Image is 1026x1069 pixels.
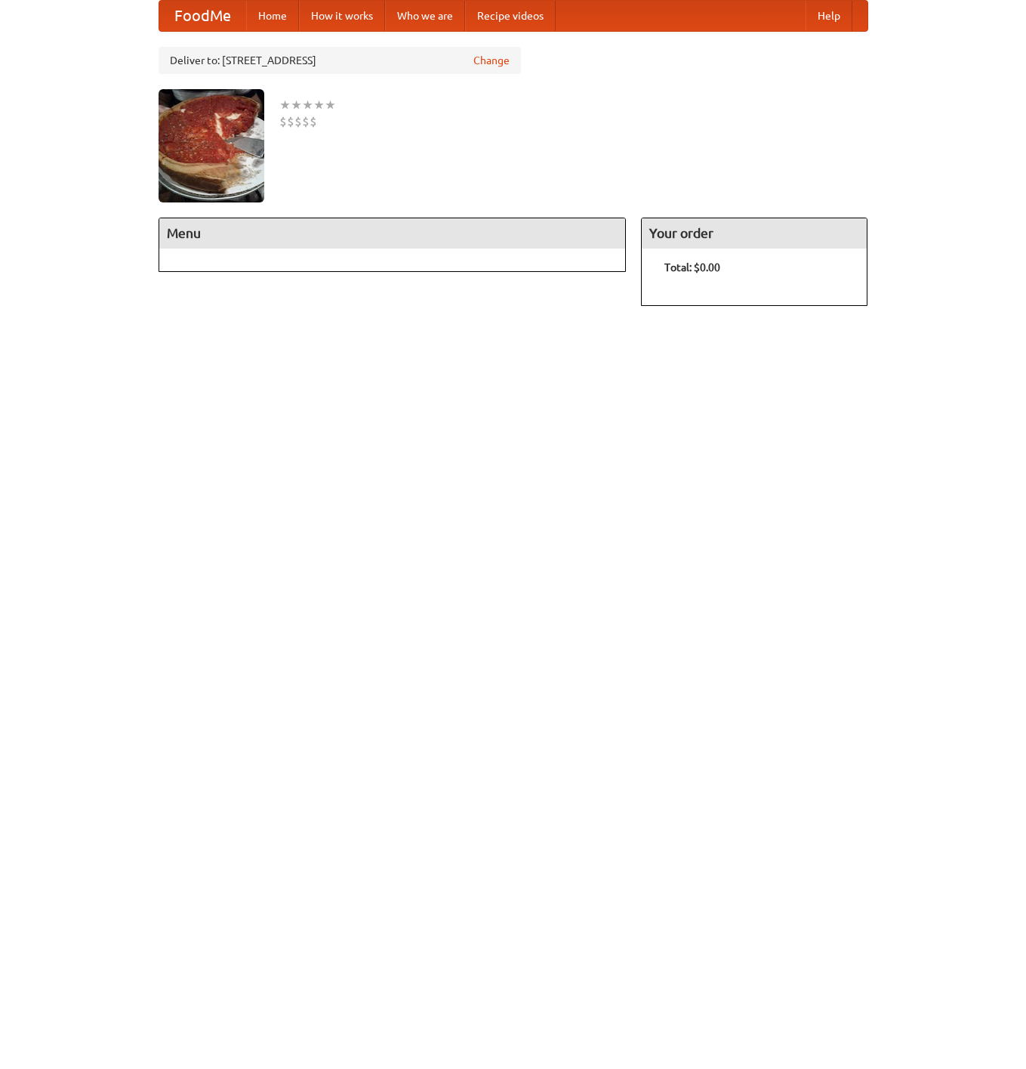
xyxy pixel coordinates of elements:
div: Deliver to: [STREET_ADDRESS] [159,47,521,74]
li: ★ [325,97,336,113]
li: $ [287,113,294,130]
h4: Your order [642,218,867,249]
li: ★ [279,97,291,113]
a: FoodMe [159,1,246,31]
a: Change [473,53,510,68]
li: $ [294,113,302,130]
li: ★ [302,97,313,113]
a: How it works [299,1,385,31]
a: Who we are [385,1,465,31]
b: Total: $0.00 [664,261,720,273]
h4: Menu [159,218,626,249]
li: ★ [291,97,302,113]
li: $ [279,113,287,130]
img: angular.jpg [159,89,264,202]
li: $ [302,113,310,130]
li: ★ [313,97,325,113]
a: Help [806,1,852,31]
a: Recipe videos [465,1,556,31]
li: $ [310,113,317,130]
a: Home [246,1,299,31]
